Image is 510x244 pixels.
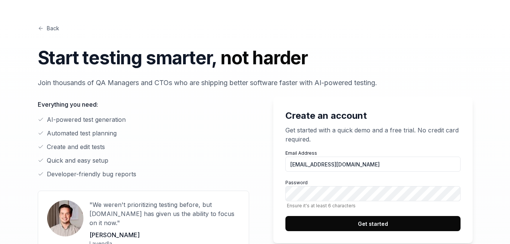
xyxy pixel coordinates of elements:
li: Create and edit tests [38,142,249,151]
li: AI-powered test generation [38,115,249,124]
h1: Start testing smarter, [38,44,473,71]
p: Join thousands of QA Managers and CTOs who are shipping better software faster with AI-powered te... [38,78,473,88]
p: [PERSON_NAME] [89,230,240,239]
p: Everything you need: [38,100,249,109]
button: Get started [285,216,461,231]
li: Automated test planning [38,129,249,138]
span: Ensure it's at least 6 characters [285,203,461,208]
label: Password [285,179,461,208]
p: Get started with a quick demo and a free trial. No credit card required. [285,126,461,144]
label: Email Address [285,150,461,172]
input: Email Address [285,157,461,172]
img: User avatar [47,200,83,236]
h2: Create an account [285,109,461,123]
input: PasswordEnsure it's at least 6 characters [285,186,461,201]
a: Back [38,24,59,32]
li: Quick and easy setup [38,156,249,165]
span: not harder [220,47,308,69]
li: Developer-friendly bug reports [38,169,249,179]
p: "We weren't prioritizing testing before, but [DOMAIN_NAME] has given us the ability to focus on i... [89,200,240,227]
